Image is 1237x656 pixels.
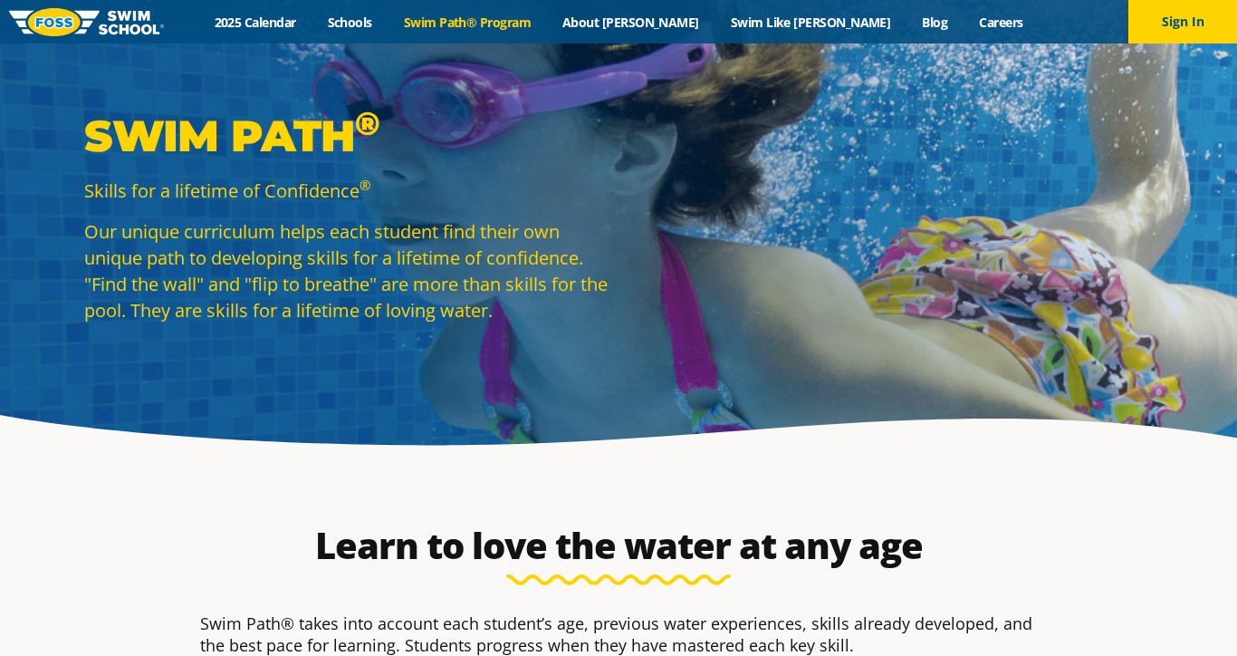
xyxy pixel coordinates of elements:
a: Blog [906,14,964,31]
a: Swim Like [PERSON_NAME] [714,14,906,31]
h2: Learn to love the water at any age [191,524,1046,567]
sup: ® [360,176,370,194]
a: Careers [964,14,1039,31]
a: About [PERSON_NAME] [547,14,715,31]
a: Swim Path® Program [388,14,546,31]
sup: ® [355,103,379,143]
p: Our unique curriculum helps each student find their own unique path to developing skills for a li... [84,218,609,323]
a: Schools [312,14,388,31]
div: TOP [35,597,56,625]
p: Swim Path [84,109,609,163]
img: FOSS Swim School Logo [9,8,164,36]
p: Swim Path® takes into account each student’s age, previous water experiences, skills already deve... [200,613,1037,656]
a: 2025 Calendar [198,14,312,31]
p: Skills for a lifetime of Confidence [84,178,609,204]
